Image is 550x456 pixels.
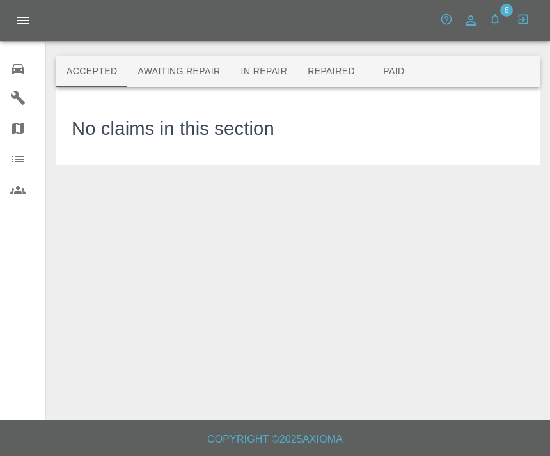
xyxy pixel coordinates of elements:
h3: No claims in this section [72,115,274,143]
button: Accepted [56,56,127,87]
span: 6 [500,4,513,17]
button: In Repair [231,56,298,87]
button: Open drawer [8,5,38,36]
h6: Copyright © 2025 Axioma [10,430,540,448]
button: Repaired [297,56,365,87]
button: Awaiting Repair [127,56,230,87]
button: Paid [365,56,423,87]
